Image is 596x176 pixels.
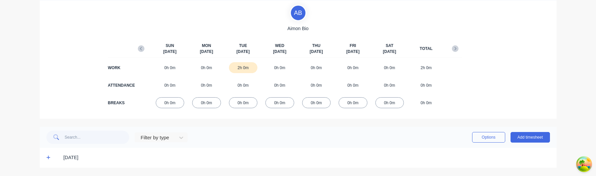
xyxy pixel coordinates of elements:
[229,97,258,108] div: 0h 0m
[511,132,550,143] button: Add timesheet
[375,97,404,108] div: 0h 0m
[339,80,367,91] div: 0h 0m
[346,49,359,55] span: [DATE]
[273,49,286,55] span: [DATE]
[192,80,221,91] div: 0h 0m
[375,80,404,91] div: 0h 0m
[472,132,505,143] button: Options
[412,62,441,73] div: 2h 0m
[383,49,396,55] span: [DATE]
[156,62,185,73] div: 0h 0m
[63,154,550,161] div: [DATE]
[302,97,331,108] div: 0h 0m
[192,62,221,73] div: 0h 0m
[202,43,211,49] span: MON
[339,62,367,73] div: 0h 0m
[108,100,135,106] div: BREAKS
[200,49,213,55] span: [DATE]
[420,46,433,52] span: TOTAL
[312,43,320,49] span: THU
[163,49,177,55] span: [DATE]
[412,80,441,91] div: 0h 0m
[577,157,591,171] button: Open Tanstack query devtools
[288,25,309,32] span: Aimon Bio
[339,97,367,108] div: 0h 0m
[375,62,404,73] div: 0h 0m
[290,5,306,21] div: A B
[108,82,135,88] div: ATTENDANCE
[265,62,294,73] div: 0h 0m
[156,97,185,108] div: 0h 0m
[65,131,129,144] input: Search...
[166,43,174,49] span: SUN
[229,62,258,73] div: 2h 0m
[156,80,185,91] div: 0h 0m
[265,97,294,108] div: 0h 0m
[302,62,331,73] div: 0h 0m
[237,49,250,55] span: [DATE]
[412,97,441,108] div: 0h 0m
[275,43,284,49] span: WED
[108,65,135,71] div: WORK
[302,80,331,91] div: 0h 0m
[386,43,393,49] span: SAT
[229,80,258,91] div: 0h 0m
[350,43,356,49] span: FRI
[310,49,323,55] span: [DATE]
[192,97,221,108] div: 0h 0m
[239,43,247,49] span: TUE
[265,80,294,91] div: 0h 0m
